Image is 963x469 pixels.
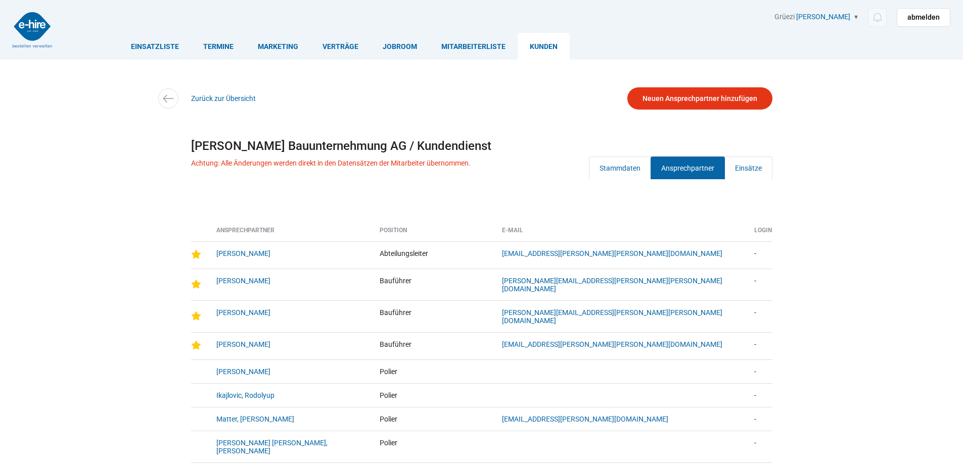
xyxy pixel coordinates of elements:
a: [PERSON_NAME] [796,13,850,21]
td: Polier [372,431,494,462]
img: icon-arrow-left.svg [161,91,175,106]
a: Matter, [PERSON_NAME] [216,415,294,423]
th: E-Mail [494,227,747,241]
a: [PERSON_NAME] [216,249,270,257]
a: Neuen Ansprechpartner hinzufügen [627,87,772,110]
a: Jobroom [371,33,429,60]
a: [PERSON_NAME][EMAIL_ADDRESS][PERSON_NAME][PERSON_NAME][DOMAIN_NAME] [502,277,722,293]
img: icon-notification.svg [871,11,884,24]
a: [EMAIL_ADDRESS][PERSON_NAME][DOMAIN_NAME] [502,415,668,423]
a: Einsatzliste [119,33,191,60]
a: Ikajlovic, Rodolyup [216,391,274,399]
th: Login [747,227,772,241]
img: Star-icon.png [191,340,201,350]
a: [PERSON_NAME] [PERSON_NAME], [PERSON_NAME] [216,439,328,455]
td: Bauführer [372,300,494,332]
td: Bauführer [372,332,494,359]
td: Bauführer [372,269,494,300]
a: [EMAIL_ADDRESS][PERSON_NAME][PERSON_NAME][DOMAIN_NAME] [502,249,722,257]
img: Star-icon.png [191,249,201,259]
a: Zurück zur Übersicht [191,94,256,102]
td: - [747,359,772,383]
a: [PERSON_NAME][EMAIL_ADDRESS][PERSON_NAME][PERSON_NAME][DOMAIN_NAME] [502,308,722,325]
div: Grüezi [774,13,950,27]
a: Termine [191,33,246,60]
a: [PERSON_NAME] [216,368,270,376]
td: - [747,431,772,462]
th: Position [372,227,494,241]
a: [PERSON_NAME] [216,340,270,348]
td: - [747,269,772,300]
th: Ansprechpartner [209,227,372,241]
a: [PERSON_NAME] [216,277,270,285]
td: - [747,300,772,332]
a: Marketing [246,33,310,60]
td: Polier [372,383,494,407]
a: Mitarbeiterliste [429,33,518,60]
img: logo2.png [13,12,52,47]
td: - [747,383,772,407]
a: [PERSON_NAME] [216,308,270,317]
td: Abteilungsleiter [372,241,494,269]
a: Einsätze [724,157,772,179]
td: - [747,241,772,269]
img: Star-icon.png [191,279,201,289]
a: [EMAIL_ADDRESS][PERSON_NAME][PERSON_NAME][DOMAIN_NAME] [502,340,722,348]
img: Star-icon.png [191,311,201,321]
p: Achtung: Alle Änderungen werden direkt in den Datensätzen der Mitarbeiter übernommen. [191,159,471,167]
a: Verträge [310,33,371,60]
td: Polier [372,359,494,383]
a: Ansprechpartner [651,157,725,179]
td: Polier [372,407,494,431]
a: Kunden [518,33,570,60]
a: abmelden [897,8,950,27]
td: - [747,407,772,431]
td: - [747,332,772,359]
h1: [PERSON_NAME] Bauunternehmung AG / Kundendienst [191,135,772,157]
a: Stammdaten [589,157,651,179]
